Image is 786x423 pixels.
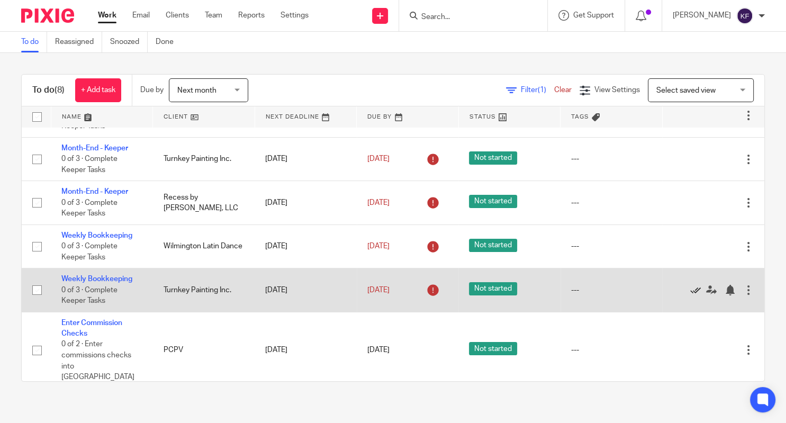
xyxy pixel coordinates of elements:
span: View Settings [594,86,640,94]
a: Weekly Bookkeeping [61,232,132,239]
span: Not started [469,282,517,295]
div: --- [571,345,652,355]
td: [DATE] [255,224,357,268]
td: Turnkey Painting Inc. [153,137,255,181]
span: (8) [55,86,65,94]
h1: To do [32,85,65,96]
a: Mark as done [690,285,706,295]
input: Search [420,13,516,22]
img: Pixie [21,8,74,23]
a: Done [156,32,182,52]
span: [DATE] [367,346,390,354]
span: [DATE] [367,286,390,294]
a: Team [205,10,222,21]
td: Recess by [PERSON_NAME], LLC [153,181,255,224]
a: + Add task [75,78,121,102]
span: [DATE] [367,242,390,250]
td: [DATE] [255,312,357,388]
a: Reports [238,10,265,21]
span: 0 of 3 · Complete Keeper Tasks [61,112,118,130]
a: Email [132,10,150,21]
span: Get Support [573,12,614,19]
td: Wilmington Latin Dance [153,224,255,268]
span: Tags [571,114,589,120]
span: 0 of 3 · Complete Keeper Tasks [61,242,118,261]
a: Snoozed [110,32,148,52]
span: 0 of 3 · Complete Keeper Tasks [61,155,118,174]
a: Enter Commission Checks [61,319,122,337]
p: [PERSON_NAME] [673,10,731,21]
img: svg%3E [736,7,753,24]
td: Turnkey Painting Inc. [153,268,255,312]
span: Not started [469,151,517,165]
span: 0 of 3 · Complete Keeper Tasks [61,199,118,218]
a: To do [21,32,47,52]
a: Reassigned [55,32,102,52]
p: Due by [140,85,164,95]
span: Not started [469,239,517,252]
span: Filter [521,86,554,94]
a: Clients [166,10,189,21]
td: [DATE] [255,137,357,181]
a: Month-End - Keeper [61,145,128,152]
span: 0 of 2 · Enter commissions checks into [GEOGRAPHIC_DATA] [61,341,134,381]
div: --- [571,154,652,164]
span: 0 of 3 · Complete Keeper Tasks [61,286,118,305]
a: Month-End - Keeper [61,188,128,195]
td: [DATE] [255,268,357,312]
a: Weekly Bookkeeping [61,275,132,283]
span: Next month [177,87,216,94]
span: Not started [469,342,517,355]
a: Clear [554,86,572,94]
span: (1) [538,86,546,94]
span: [DATE] [367,199,390,206]
div: --- [571,241,652,251]
td: [DATE] [255,181,357,224]
td: PCPV [153,312,255,388]
span: Select saved view [656,87,716,94]
div: --- [571,197,652,208]
span: Not started [469,195,517,208]
div: --- [571,285,652,295]
a: Work [98,10,116,21]
span: [DATE] [367,155,390,163]
a: Settings [281,10,309,21]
